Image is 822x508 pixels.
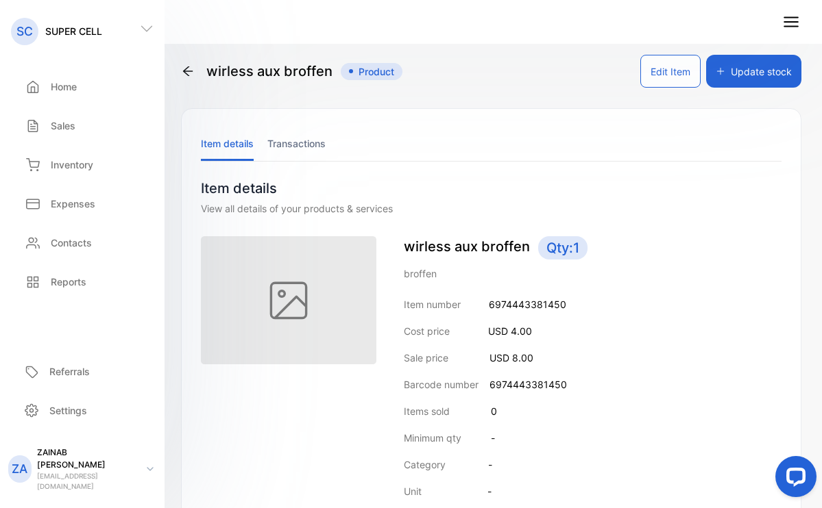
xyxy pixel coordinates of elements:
[404,377,479,392] p: Barcode number
[12,460,27,478] p: ZA
[488,457,492,472] p: -
[51,157,93,172] p: Inventory
[404,457,446,472] p: Category
[488,325,532,337] span: USD 4.00
[404,484,422,498] p: Unit
[538,236,588,259] span: Qty: 1
[51,79,77,94] p: Home
[404,266,782,281] p: broffen
[51,196,95,211] p: Expenses
[51,275,86,289] p: Reports
[706,55,801,88] button: Update stock
[49,364,90,379] p: Referrals
[201,201,782,216] div: View all details of your products & services
[404,236,782,259] p: wirless aux broffen
[404,324,450,338] p: Cost price
[267,126,326,161] li: Transactions
[404,404,450,418] p: Items sold
[181,55,402,88] div: wirless aux broffen
[37,471,136,492] p: [EMAIL_ADDRESS][DOMAIN_NAME]
[341,63,402,80] span: Product
[640,55,701,88] button: Edit Item
[201,236,376,364] img: item
[201,126,254,161] li: Item details
[489,352,533,364] span: USD 8.00
[37,446,136,471] p: ZAINAB [PERSON_NAME]
[489,297,566,312] p: 6974443381450
[491,404,497,418] p: 0
[49,403,87,418] p: Settings
[45,24,102,38] p: SUPER CELL
[201,178,782,199] p: Item details
[764,450,822,508] iframe: LiveChat chat widget
[404,297,461,312] p: Item number
[404,431,461,445] p: Minimum qty
[489,377,567,392] p: 6974443381450
[487,484,492,498] p: -
[404,351,448,365] p: Sale price
[51,118,75,133] p: Sales
[51,236,92,250] p: Contacts
[16,23,33,40] p: SC
[491,431,495,445] p: -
